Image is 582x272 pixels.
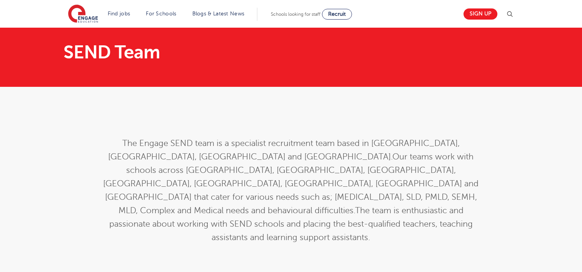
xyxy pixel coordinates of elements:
span: The Engage SEND team is a specialist recruitment team based in [GEOGRAPHIC_DATA], [GEOGRAPHIC_DAT... [108,139,460,161]
a: Find jobs [108,11,130,17]
span: The team is enthusiastic and passionate about working with SEND schools and placing the best-qual... [109,206,473,242]
span: Schools looking for staff [271,12,320,17]
a: For Schools [146,11,176,17]
h1: SEND Team [63,43,363,61]
img: Engage Education [68,5,98,24]
span: Our teams work with schools across [GEOGRAPHIC_DATA], [GEOGRAPHIC_DATA], [GEOGRAPHIC_DATA], [GEOG... [103,152,479,215]
a: Blogs & Latest News [192,11,245,17]
a: Recruit [322,9,352,20]
span: Recruit [328,11,346,17]
a: Sign up [464,8,497,20]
